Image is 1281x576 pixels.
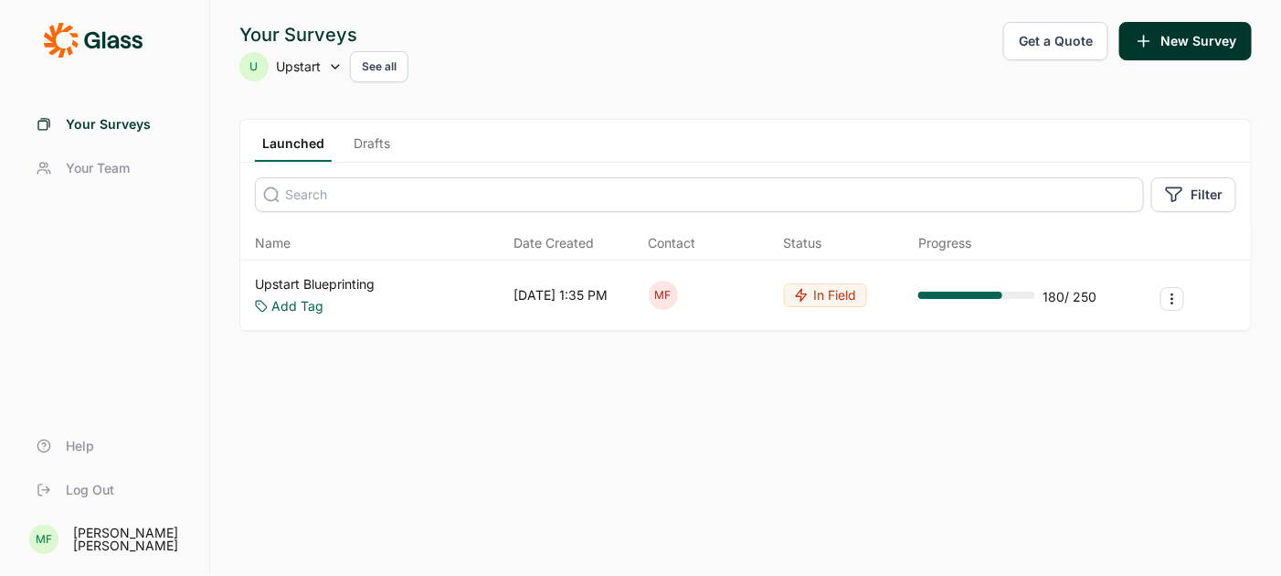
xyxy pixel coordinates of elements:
[66,159,130,177] span: Your Team
[350,51,408,82] button: See all
[66,115,151,133] span: Your Surveys
[66,437,94,455] span: Help
[649,281,678,310] div: MF
[276,58,321,76] span: Upstart
[239,22,408,48] div: Your Surveys
[66,481,114,499] span: Log Out
[255,177,1144,212] input: Search
[255,275,375,293] a: Upstart Blueprinting
[73,527,187,552] div: [PERSON_NAME] [PERSON_NAME]
[513,286,608,304] div: [DATE] 1:35 PM
[1003,22,1108,60] button: Get a Quote
[255,234,291,252] span: Name
[1160,287,1184,311] button: Survey Actions
[29,525,58,554] div: MF
[784,283,867,307] button: In Field
[1151,177,1236,212] button: Filter
[649,234,696,252] div: Contact
[1043,288,1096,306] div: 180 / 250
[255,134,332,162] a: Launched
[346,134,397,162] a: Drafts
[1119,22,1252,60] button: New Survey
[513,234,594,252] span: Date Created
[271,297,323,315] a: Add Tag
[918,234,971,252] div: Progress
[784,234,822,252] div: Status
[239,52,269,81] div: U
[1191,186,1223,204] span: Filter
